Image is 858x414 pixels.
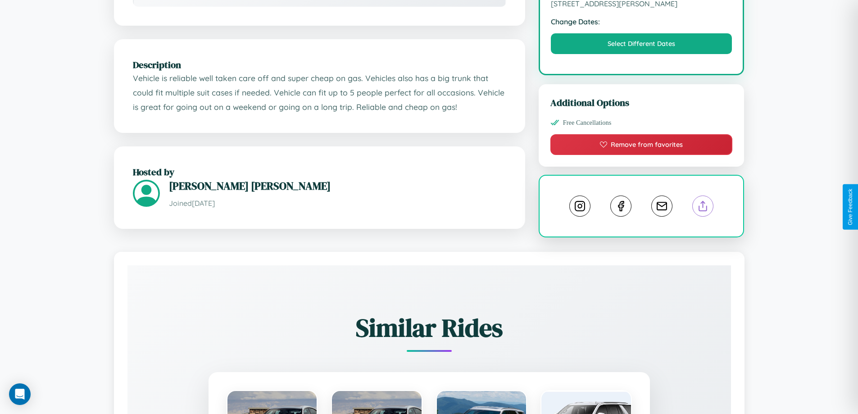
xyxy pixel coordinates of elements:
span: Free Cancellations [563,119,612,127]
h2: Similar Rides [159,310,699,345]
h2: Description [133,58,506,71]
strong: Change Dates: [551,17,732,26]
p: Joined [DATE] [169,197,506,210]
p: Vehicle is reliable well taken care off and super cheap on gas. Vehicles also has a big trunk tha... [133,71,506,114]
div: Open Intercom Messenger [9,383,31,405]
h3: Additional Options [550,96,733,109]
div: Give Feedback [847,189,853,225]
button: Remove from favorites [550,134,733,155]
button: Select Different Dates [551,33,732,54]
h2: Hosted by [133,165,506,178]
h3: [PERSON_NAME] [PERSON_NAME] [169,178,506,193]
